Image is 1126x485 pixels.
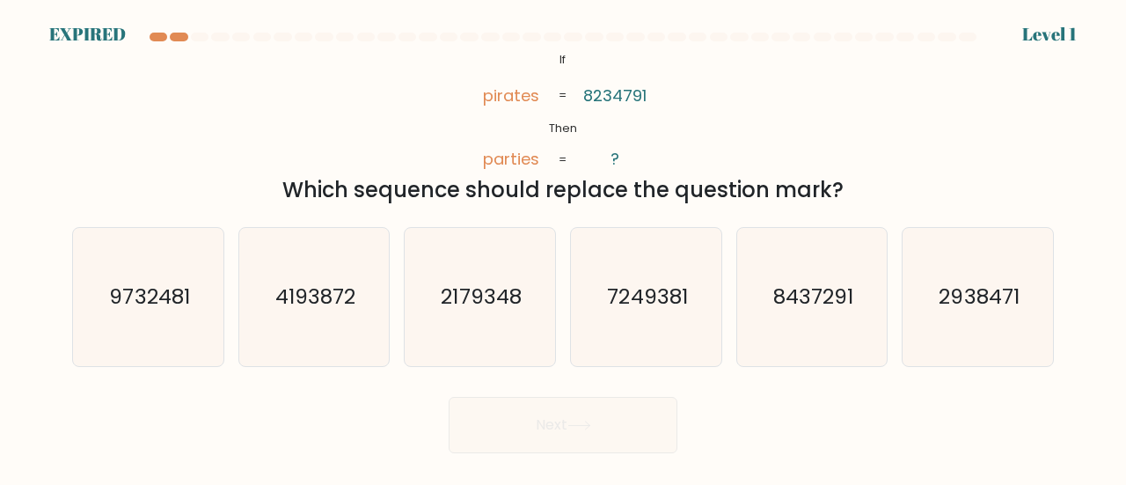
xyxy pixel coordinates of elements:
tspan: Then [549,121,577,136]
div: Level 1 [1022,21,1077,48]
text: 9732481 [109,282,189,311]
div: EXPIRED [49,21,126,48]
text: 4193872 [275,282,355,311]
tspan: parties [483,148,539,170]
text: 2938471 [940,282,1020,311]
tspan: pirates [483,85,539,107]
text: 2179348 [442,282,522,311]
text: 7249381 [607,282,687,311]
tspan: 8234791 [583,85,647,107]
div: Which sequence should replace the question mark? [83,174,1043,206]
tspan: = [559,88,567,103]
svg: @import url('[URL][DOMAIN_NAME]); [463,48,662,172]
tspan: ? [611,148,619,170]
tspan: If [560,52,567,67]
text: 8437291 [773,282,853,311]
tspan: = [559,152,567,167]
